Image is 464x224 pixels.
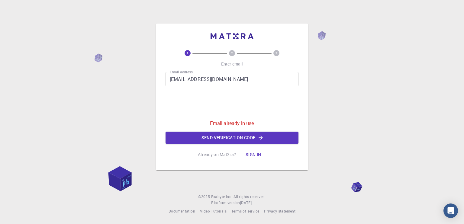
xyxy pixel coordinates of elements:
[169,209,195,213] span: Documentation
[200,208,227,214] a: Video Tutorials
[240,200,253,206] a: [DATE].
[198,152,236,158] p: Already on Mat3ra?
[170,69,193,75] label: Email address
[231,51,233,55] text: 2
[443,203,458,218] div: Open Intercom Messenger
[198,194,211,200] span: © 2025
[211,194,232,199] span: Exabyte Inc.
[234,194,266,200] span: All rights reserved.
[210,120,254,127] p: Email already in use
[264,208,295,214] a: Privacy statement
[241,149,266,161] button: Sign in
[221,61,243,67] p: Enter email
[186,91,278,115] iframe: reCAPTCHA
[166,132,298,144] button: Send verification code
[211,200,240,206] span: Platform version
[231,208,259,214] a: Terms of service
[200,209,227,213] span: Video Tutorials
[187,51,188,55] text: 1
[231,209,259,213] span: Terms of service
[169,208,195,214] a: Documentation
[211,194,232,200] a: Exabyte Inc.
[264,209,295,213] span: Privacy statement
[275,51,277,55] text: 3
[240,200,253,205] span: [DATE] .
